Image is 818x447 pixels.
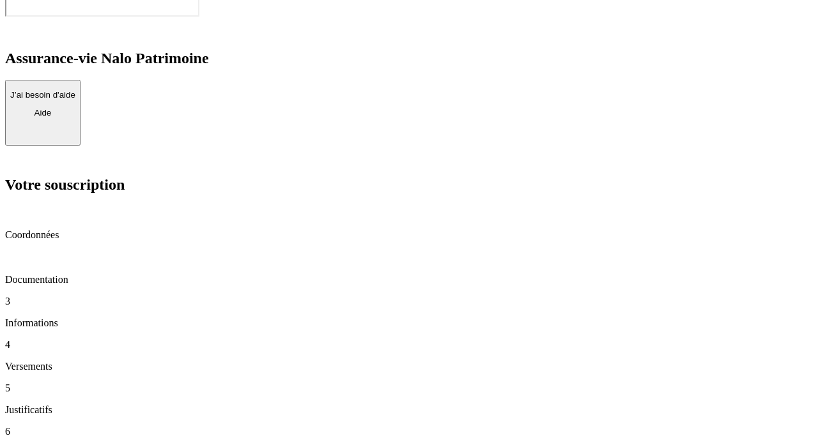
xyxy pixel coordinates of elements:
p: Coordonnées [5,229,813,241]
button: J’ai besoin d'aideAide [5,80,81,146]
h2: Votre souscription [5,176,813,193]
p: Justificatifs [5,404,813,416]
h2: Assurance-vie Nalo Patrimoine [5,50,813,67]
p: 4 [5,339,813,351]
p: Versements [5,361,813,372]
p: 6 [5,426,813,437]
p: Informations [5,317,813,329]
p: 5 [5,383,813,394]
p: Documentation [5,274,813,285]
p: J’ai besoin d'aide [10,90,75,100]
p: 3 [5,296,813,307]
p: Aide [10,108,75,117]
